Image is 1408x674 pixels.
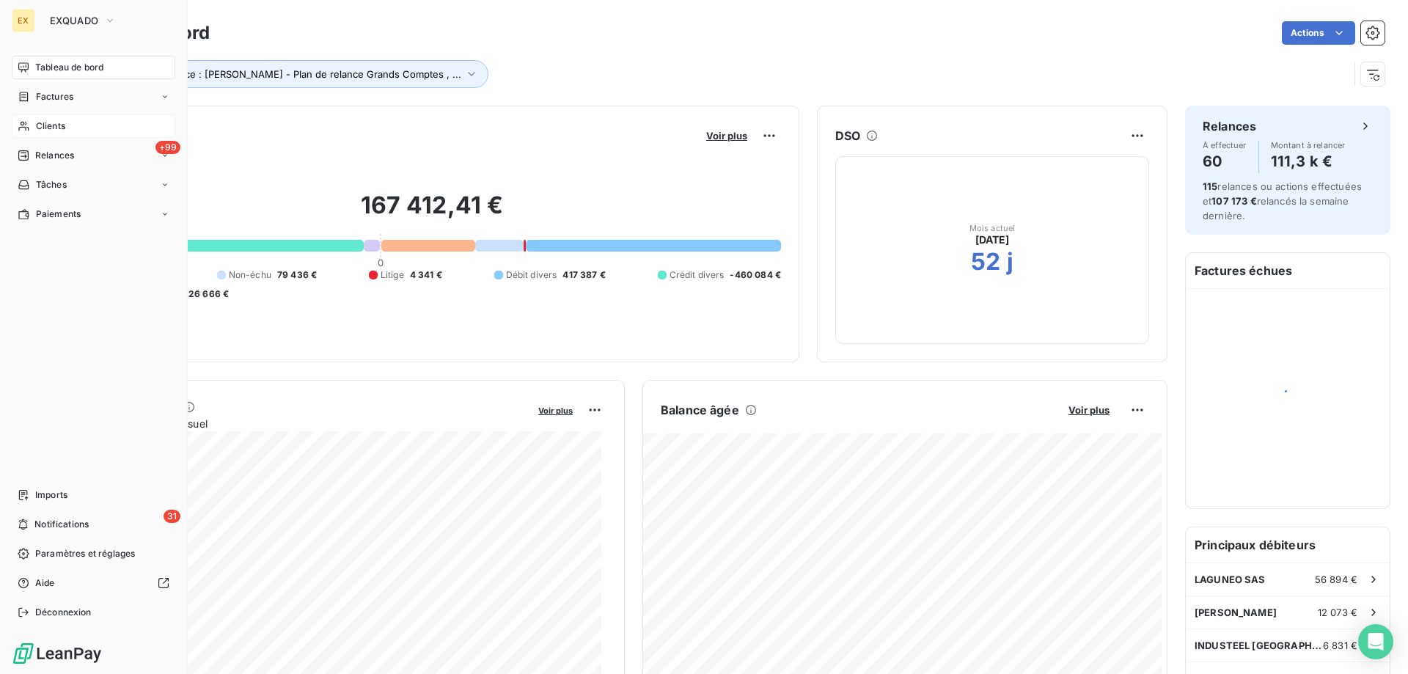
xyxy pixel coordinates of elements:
[35,547,135,560] span: Paramètres et réglages
[1318,607,1357,618] span: 12 073 €
[1323,640,1357,651] span: 6 831 €
[975,232,1010,247] span: [DATE]
[661,401,739,419] h6: Balance âgée
[1271,150,1346,173] h4: 111,3 k €
[12,9,35,32] div: EX
[35,488,67,502] span: Imports
[562,268,605,282] span: 417 387 €
[730,268,781,282] span: -460 084 €
[36,208,81,221] span: Paiements
[534,403,577,417] button: Voir plus
[1203,180,1217,192] span: 115
[36,90,73,103] span: Factures
[1203,150,1247,173] h4: 60
[506,268,557,282] span: Débit divers
[1271,141,1346,150] span: Montant à relancer
[670,268,725,282] span: Crédit divers
[36,178,67,191] span: Tâches
[35,576,55,590] span: Aide
[1068,404,1110,416] span: Voir plus
[1064,403,1114,417] button: Voir plus
[1007,247,1013,276] h2: j
[50,15,98,26] span: EXQUADO
[184,287,229,301] span: -26 666 €
[1203,141,1247,150] span: À effectuer
[410,268,442,282] span: 4 341 €
[1195,640,1323,651] span: INDUSTEEL [GEOGRAPHIC_DATA]
[35,149,74,162] span: Relances
[1282,21,1355,45] button: Actions
[1203,117,1256,135] h6: Relances
[378,257,384,268] span: 0
[969,224,1016,232] span: Mois actuel
[971,247,1000,276] h2: 52
[1211,195,1256,207] span: 107 173 €
[35,606,92,619] span: Déconnexion
[702,129,752,142] button: Voir plus
[1358,624,1393,659] div: Open Intercom Messenger
[1203,180,1362,221] span: relances ou actions effectuées et relancés la semaine dernière.
[1195,607,1277,618] span: [PERSON_NAME]
[1315,574,1357,585] span: 56 894 €
[12,642,103,665] img: Logo LeanPay
[538,406,573,416] span: Voir plus
[277,268,317,282] span: 79 436 €
[229,268,271,282] span: Non-échu
[706,130,747,142] span: Voir plus
[35,61,103,74] span: Tableau de bord
[1186,253,1390,288] h6: Factures échues
[835,127,860,144] h6: DSO
[34,518,89,531] span: Notifications
[12,571,175,595] a: Aide
[104,60,488,88] button: Plan de relance : [PERSON_NAME] - Plan de relance Grands Comptes , ...
[1195,574,1266,585] span: LAGUNEO SAS
[83,191,781,235] h2: 167 412,41 €
[1186,527,1390,563] h6: Principaux débiteurs
[381,268,404,282] span: Litige
[155,141,180,154] span: +99
[83,416,528,431] span: Chiffre d'affaires mensuel
[125,68,461,80] span: Plan de relance : [PERSON_NAME] - Plan de relance Grands Comptes , ...
[164,510,180,523] span: 31
[36,120,65,133] span: Clients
